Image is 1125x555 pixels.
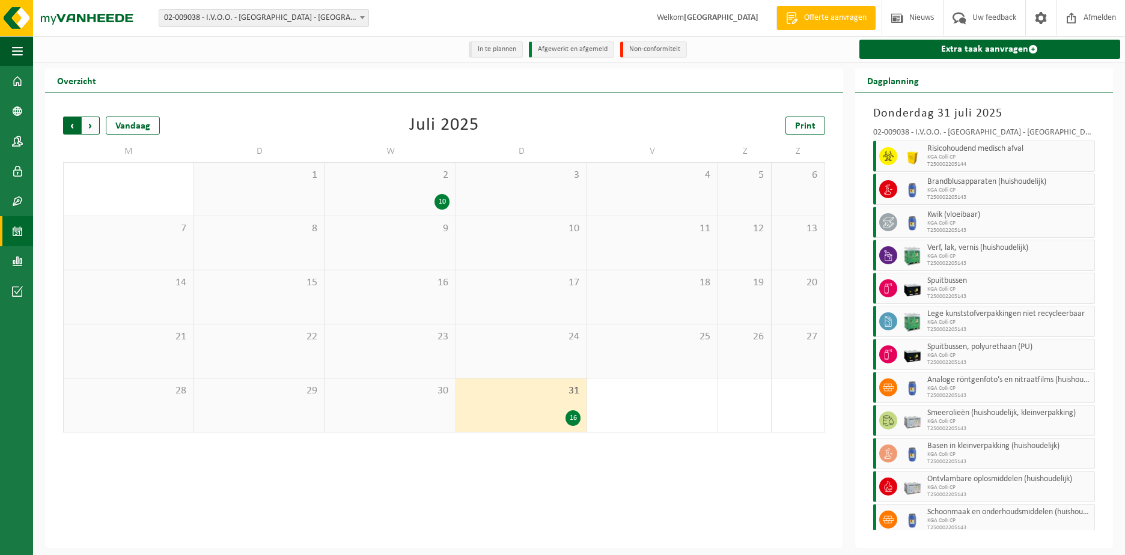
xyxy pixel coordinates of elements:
[462,276,581,290] span: 17
[785,117,825,135] a: Print
[70,330,187,344] span: 21
[587,141,718,162] td: V
[593,276,712,290] span: 18
[776,6,876,30] a: Offerte aanvragen
[331,330,450,344] span: 23
[462,330,581,344] span: 24
[778,169,819,182] span: 6
[593,169,712,182] span: 4
[724,330,765,344] span: 26
[159,10,368,26] span: 02-009038 - I.V.O.O. - CP MIDDELKERKE - MIDDELKERKE
[200,330,319,344] span: 22
[801,12,870,24] span: Offerte aanvragen
[859,40,1120,59] a: Extra taak aanvragen
[927,144,1091,154] span: Risicohoudend medisch afval
[469,41,523,58] li: In te plannen
[927,220,1091,227] span: KGA Colli CP
[462,169,581,182] span: 3
[927,154,1091,161] span: KGA Colli CP
[409,117,479,135] div: Juli 2025
[903,180,921,198] img: PB-OT-0120-HPE-00-02
[70,276,187,290] span: 14
[194,141,325,162] td: D
[927,260,1091,267] span: T250002205143
[456,141,587,162] td: D
[903,213,921,231] img: PB-OT-0120-HPE-00-02
[903,378,921,396] img: PB-OT-0120-HPE-00-02
[927,475,1091,484] span: Ontvlambare oplosmiddelen (huishoudelijk)
[903,444,921,462] img: PB-OT-0120-HPE-00-02
[903,312,921,332] img: PB-HB-1400-HPE-GN-11
[718,141,772,162] td: Z
[903,147,921,165] img: LP-SB-00050-HPE-22
[927,524,1091,532] span: T250002205143
[927,491,1091,499] span: T250002205143
[434,194,450,210] div: 10
[927,352,1091,359] span: KGA Colli CP
[927,508,1091,517] span: Schoonmaak en onderhoudsmiddelen (huishoudelijk)
[903,411,921,429] img: PB-LB-0680-HPE-GY-11
[927,194,1091,201] span: T250002205143
[927,177,1091,187] span: Brandblusapparaten (huishoudelijk)
[778,276,819,290] span: 20
[927,319,1091,326] span: KGA Colli CP
[593,222,712,235] span: 11
[927,359,1091,366] span: T250002205143
[778,330,819,344] span: 27
[200,169,319,182] span: 1
[927,326,1091,333] span: T250002205143
[855,68,931,92] h2: Dagplanning
[462,222,581,235] span: 10
[82,117,100,135] span: Volgende
[927,276,1091,286] span: Spuitbussen
[724,222,765,235] span: 12
[927,375,1091,385] span: Analoge röntgenfoto’s en nitraatfilms (huishoudelijk)
[903,246,921,265] img: PB-HB-1400-HPE-GN-11
[106,117,160,135] div: Vandaag
[620,41,687,58] li: Non-conformiteit
[159,9,369,27] span: 02-009038 - I.V.O.O. - CP MIDDELKERKE - MIDDELKERKE
[927,243,1091,253] span: Verf, lak, vernis (huishoudelijk)
[331,169,450,182] span: 2
[63,117,81,135] span: Vorige
[724,169,765,182] span: 5
[903,345,921,363] img: PB-LB-0680-HPE-BK-11
[724,276,765,290] span: 19
[927,458,1091,466] span: T250002205143
[772,141,825,162] td: Z
[593,330,712,344] span: 25
[927,286,1091,293] span: KGA Colli CP
[200,276,319,290] span: 15
[927,342,1091,352] span: Spuitbussen, polyurethaan (PU)
[927,441,1091,451] span: Basen in kleinverpakking (huishoudelijk)
[795,121,816,131] span: Print
[873,105,1095,123] h3: Donderdag 31 juli 2025
[927,253,1091,260] span: KGA Colli CP
[70,384,187,398] span: 28
[927,293,1091,300] span: T250002205143
[903,279,921,297] img: PB-LB-0680-HPE-BK-11
[45,68,108,92] h2: Overzicht
[331,222,450,235] span: 9
[778,222,819,235] span: 13
[331,276,450,290] span: 16
[200,222,319,235] span: 8
[70,222,187,235] span: 7
[927,517,1091,524] span: KGA Colli CP
[927,484,1091,491] span: KGA Colli CP
[63,141,194,162] td: M
[927,161,1091,168] span: T250002205144
[325,141,456,162] td: W
[903,511,921,529] img: PB-OT-0120-HPE-00-02
[873,129,1095,141] div: 02-009038 - I.V.O.O. - [GEOGRAPHIC_DATA] - [GEOGRAPHIC_DATA]
[927,408,1091,418] span: Smeerolieën (huishoudelijk, kleinverpakking)
[927,418,1091,425] span: KGA Colli CP
[927,425,1091,432] span: T250002205143
[927,451,1091,458] span: KGA Colli CP
[462,384,581,398] span: 31
[927,392,1091,399] span: T250002205143
[927,210,1091,220] span: Kwik (vloeibaar)
[684,13,758,22] strong: [GEOGRAPHIC_DATA]
[331,384,450,398] span: 30
[566,410,581,426] div: 16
